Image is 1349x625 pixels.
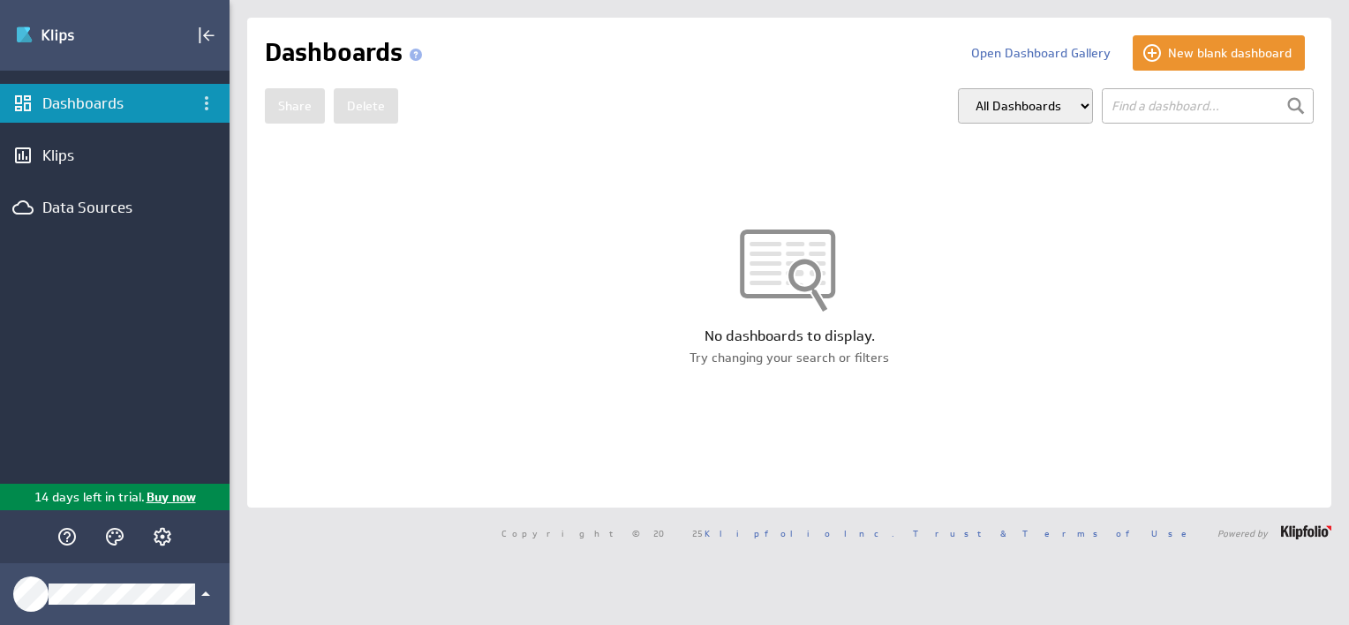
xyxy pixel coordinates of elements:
[265,88,325,124] button: Share
[192,20,222,50] div: Collapse
[15,21,139,49] img: Klipfolio klips logo
[265,35,429,71] h1: Dashboards
[147,522,177,552] div: Account and settings
[705,527,894,539] a: Klipfolio Inc.
[1281,525,1331,539] img: logo-footer.png
[958,35,1124,71] button: Open Dashboard Gallery
[100,522,130,552] div: Themes
[52,522,82,552] div: Help
[42,198,187,217] div: Data Sources
[145,488,196,507] p: Buy now
[34,488,145,507] p: 14 days left in trial.
[1102,88,1314,124] input: Find a dashboard...
[334,88,398,124] button: Delete
[501,529,894,538] span: Copyright © 2025
[104,526,125,547] svg: Themes
[42,146,187,165] div: Klips
[1217,529,1268,538] span: Powered by
[247,327,1331,346] div: No dashboards to display.
[15,21,139,49] div: Go to Dashboards
[247,349,1331,366] div: Try changing your search or filters
[42,94,187,113] div: Dashboards
[152,526,173,547] svg: Account and settings
[1133,35,1305,71] button: New blank dashboard
[192,88,222,118] div: Dashboard menu
[913,527,1199,539] a: Trust & Terms of Use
